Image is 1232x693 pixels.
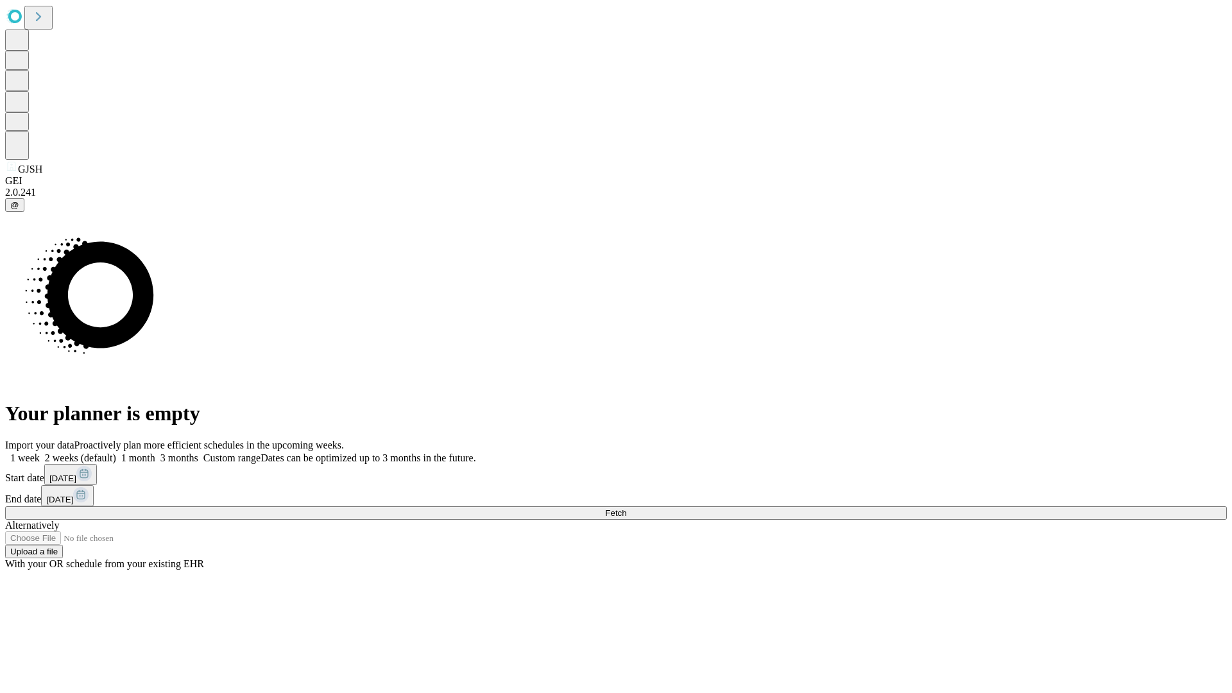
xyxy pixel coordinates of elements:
span: Import your data [5,440,74,450]
span: GJSH [18,164,42,175]
span: 1 month [121,452,155,463]
div: End date [5,485,1227,506]
span: Fetch [605,508,626,518]
span: 3 months [160,452,198,463]
button: Fetch [5,506,1227,520]
span: [DATE] [46,495,73,504]
span: 2 weeks (default) [45,452,116,463]
span: Proactively plan more efficient schedules in the upcoming weeks. [74,440,344,450]
button: [DATE] [44,464,97,485]
button: [DATE] [41,485,94,506]
button: @ [5,198,24,212]
div: Start date [5,464,1227,485]
span: Custom range [203,452,261,463]
span: With your OR schedule from your existing EHR [5,558,204,569]
span: [DATE] [49,474,76,483]
span: @ [10,200,19,210]
span: Alternatively [5,520,59,531]
span: 1 week [10,452,40,463]
div: 2.0.241 [5,187,1227,198]
button: Upload a file [5,545,63,558]
div: GEI [5,175,1227,187]
span: Dates can be optimized up to 3 months in the future. [261,452,475,463]
h1: Your planner is empty [5,402,1227,425]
